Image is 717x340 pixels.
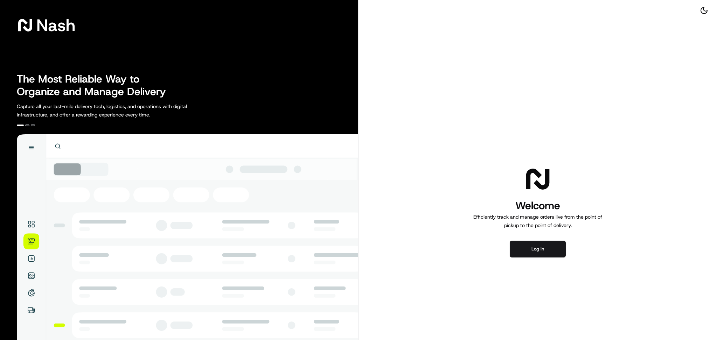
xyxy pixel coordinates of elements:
[36,18,75,32] span: Nash
[510,241,566,257] button: Log in
[471,199,605,213] h1: Welcome
[17,73,174,98] h2: The Most Reliable Way to Organize and Manage Delivery
[17,102,218,119] p: Capture all your last-mile delivery tech, logistics, and operations with digital infrastructure, ...
[471,213,605,229] p: Efficiently track and manage orders live from the point of pickup to the point of delivery.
